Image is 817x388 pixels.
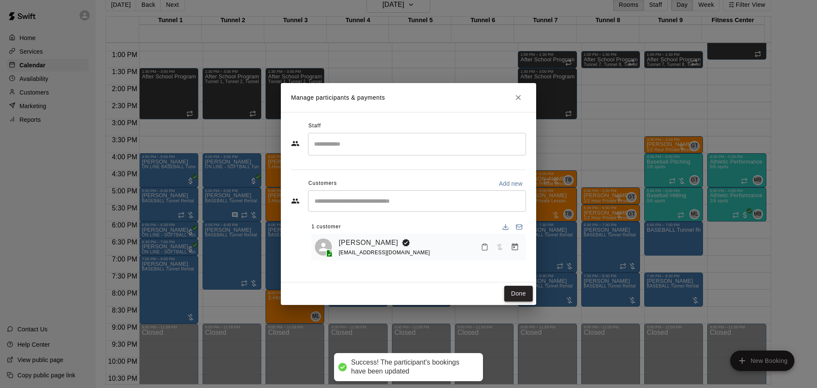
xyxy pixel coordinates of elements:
button: Done [504,286,533,302]
button: Mark attendance [477,240,492,254]
button: Download list [499,220,512,234]
button: Manage bookings & payment [507,239,523,255]
button: Close [511,90,526,105]
div: Search staff [308,133,526,155]
button: Email participants [512,220,526,234]
span: Customers [309,177,337,190]
button: Add new [495,177,526,190]
p: Manage participants & payments [291,93,385,102]
a: [PERSON_NAME] [339,237,398,248]
span: [EMAIL_ADDRESS][DOMAIN_NAME] [339,250,430,256]
span: 1 customer [311,220,341,234]
div: Start typing to search customers... [308,190,526,212]
div: Karissa Glenn [315,239,332,256]
svg: Staff [291,139,300,148]
p: Add new [499,179,523,188]
span: Has not paid [492,243,507,250]
svg: Booking Owner [402,239,410,247]
span: Staff [309,119,321,133]
div: Success! The participant's bookings have been updated [351,358,474,376]
svg: Customers [291,197,300,205]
